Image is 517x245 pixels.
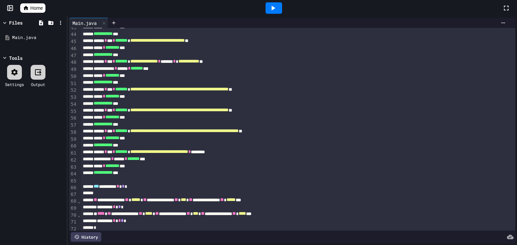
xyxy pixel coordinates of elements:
div: 49 [69,66,77,73]
div: History [71,232,101,242]
div: 57 [69,122,77,129]
span: Fold line [77,199,81,204]
div: 56 [69,115,77,122]
div: 43 [69,25,77,32]
div: 53 [69,94,77,101]
div: 72 [69,226,77,233]
span: Fold line [77,212,81,218]
div: 54 [69,101,77,108]
div: 60 [69,143,77,150]
div: 68 [69,198,77,205]
div: 66 [69,185,77,192]
div: 67 [69,191,77,198]
div: 55 [69,108,77,115]
div: Settings [5,81,24,87]
div: 44 [69,31,77,38]
span: Home [30,5,43,11]
div: 69 [69,205,77,212]
div: 58 [69,129,77,136]
div: 65 [69,178,77,185]
div: 51 [69,80,77,87]
div: 47 [69,52,77,59]
div: 71 [69,219,77,226]
a: Home [20,3,45,13]
div: 62 [69,157,77,164]
div: Output [31,81,45,87]
div: 52 [69,87,77,94]
div: 59 [69,136,77,143]
div: Main.java [69,19,100,27]
div: 45 [69,38,77,45]
div: Tools [9,54,23,62]
div: 70 [69,212,77,219]
div: Files [9,19,23,26]
div: Main.java [69,18,108,28]
div: 46 [69,45,77,52]
div: 50 [69,73,77,80]
div: 64 [69,171,77,178]
div: 48 [69,59,77,66]
div: 63 [69,164,77,171]
div: 61 [69,150,77,157]
div: Main.java [12,34,65,41]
